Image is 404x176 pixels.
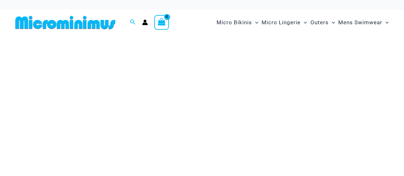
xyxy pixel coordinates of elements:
[329,14,335,31] span: Menu Toggle
[262,14,301,31] span: Micro Lingerie
[309,13,337,32] a: OutersMenu ToggleMenu Toggle
[13,15,118,30] img: MM SHOP LOGO FLAT
[142,19,148,25] a: Account icon link
[310,14,329,31] span: Outers
[214,12,391,33] nav: Site Navigation
[301,14,307,31] span: Menu Toggle
[215,13,260,32] a: Micro BikinisMenu ToggleMenu Toggle
[260,13,309,32] a: Micro LingerieMenu ToggleMenu Toggle
[130,19,136,27] a: Search icon link
[154,15,169,30] a: View Shopping Cart, empty
[217,14,252,31] span: Micro Bikinis
[337,13,390,32] a: Mens SwimwearMenu ToggleMenu Toggle
[382,14,389,31] span: Menu Toggle
[338,14,382,31] span: Mens Swimwear
[252,14,258,31] span: Menu Toggle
